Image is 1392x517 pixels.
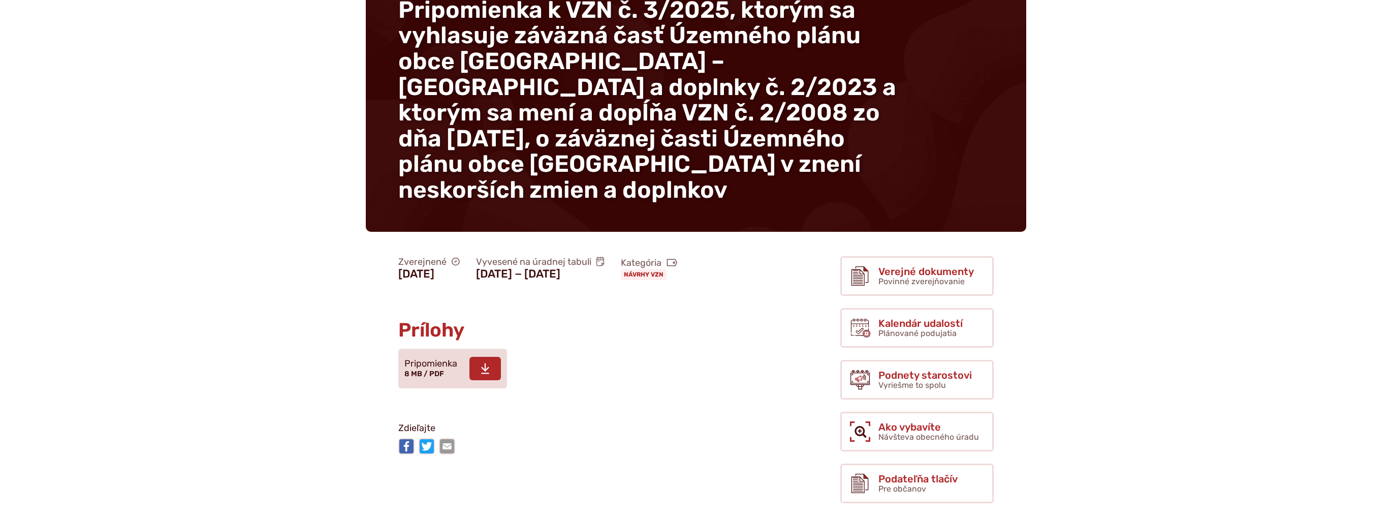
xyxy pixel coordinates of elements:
[439,438,455,454] img: Zdieľať e-mailom
[476,267,605,281] figcaption: [DATE] − [DATE]
[878,421,979,433] span: Ako vybavíte
[621,257,678,269] span: Kategória
[419,438,435,454] img: Zdieľať na Twitteri
[840,256,994,296] a: Verejné dokumenty Povinné zverejňovanie
[840,412,994,451] a: Ako vybavíte Návšteva obecného úradu
[398,438,415,454] img: Zdieľať na Facebooku
[878,370,972,381] span: Podnety starostovi
[878,318,963,329] span: Kalendár udalostí
[476,256,605,268] span: Vyvesené na úradnej tabuli
[398,256,460,268] span: Zverejnené
[398,267,460,281] figcaption: [DATE]
[878,473,958,484] span: Podateľňa tlačív
[878,380,946,390] span: Vyriešme to spolu
[878,277,965,286] span: Povinné zverejňovanie
[840,360,994,400] a: Podnety starostovi Vyriešme to spolu
[404,370,444,378] span: 8 MB / PDF
[840,464,994,503] a: Podateľňa tlačív Pre občanov
[621,269,667,280] a: Návrhy VZN
[398,421,759,436] p: Zdieľajte
[878,266,974,277] span: Verejné dokumenty
[398,320,759,341] h2: Prílohy
[404,359,457,369] span: Pripomienka
[398,349,507,388] a: Pripomienka 8 MB / PDF
[878,484,926,494] span: Pre občanov
[878,432,979,442] span: Návšteva obecného úradu
[878,328,957,338] span: Plánované podujatia
[840,308,994,348] a: Kalendár udalostí Plánované podujatia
